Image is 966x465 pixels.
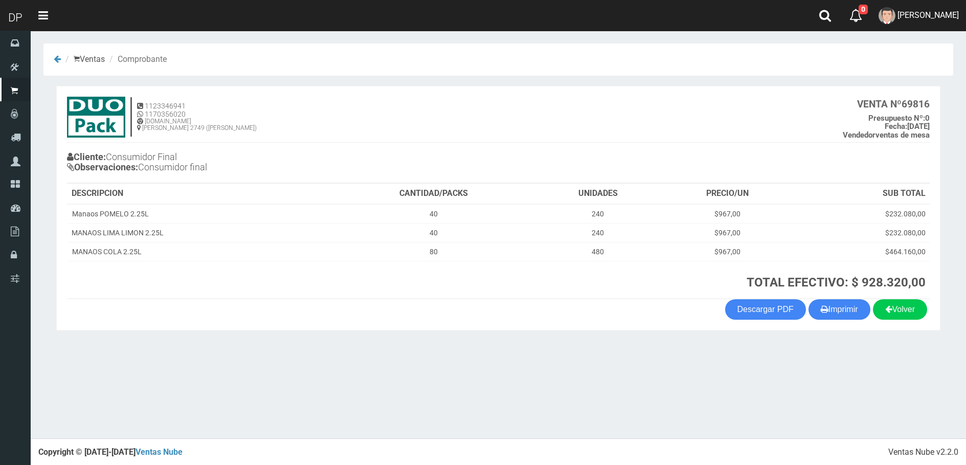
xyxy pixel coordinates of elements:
[137,118,257,131] h6: [DOMAIN_NAME] [PERSON_NAME] 2749 ([PERSON_NAME])
[68,204,332,224] td: Manaos POMELO 2.25L
[661,223,795,242] td: $967,00
[843,130,875,140] strong: Vendedor
[747,275,926,290] strong: TOTAL EFECTIVO: $ 928.320,00
[661,242,795,261] td: $967,00
[63,54,105,65] li: Ventas
[873,299,927,320] a: Volver
[332,204,535,224] td: 40
[535,223,661,242] td: 240
[67,97,125,138] img: 15ec80cb8f772e35c0579ae6ae841c79.jpg
[725,299,806,320] a: Descargar PDF
[897,10,959,20] span: [PERSON_NAME]
[843,130,930,140] b: ventas de mesa
[332,242,535,261] td: 80
[535,184,661,204] th: UNIDADES
[868,114,930,123] b: 0
[68,242,332,261] td: MANAOS COLA 2.25L
[136,447,183,457] a: Ventas Nube
[885,122,907,131] strong: Fecha:
[857,98,902,110] strong: VENTA Nº
[535,204,661,224] td: 240
[795,242,930,261] td: $464.160,00
[68,223,332,242] td: MANAOS LIMA LIMON 2.25L
[332,223,535,242] td: 40
[67,162,138,172] b: Observaciones:
[868,114,925,123] strong: Presupuesto Nº:
[332,184,535,204] th: CANTIDAD/PACKS
[795,223,930,242] td: $232.080,00
[661,184,795,204] th: PRECIO/UN
[535,242,661,261] td: 480
[885,122,930,131] b: [DATE]
[795,184,930,204] th: SUB TOTAL
[67,151,106,162] b: Cliente:
[38,447,183,457] strong: Copyright © [DATE]-[DATE]
[67,149,499,178] h4: Consumidor Final Consumidor final
[888,447,958,458] div: Ventas Nube v2.2.0
[795,204,930,224] td: $232.080,00
[859,5,868,14] span: 0
[137,102,257,118] h5: 1123346941 1170356020
[879,7,895,24] img: User Image
[857,98,930,110] b: 69816
[107,54,167,65] li: Comprobante
[661,204,795,224] td: $967,00
[68,184,332,204] th: DESCRIPCION
[808,299,870,320] button: Imprimir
